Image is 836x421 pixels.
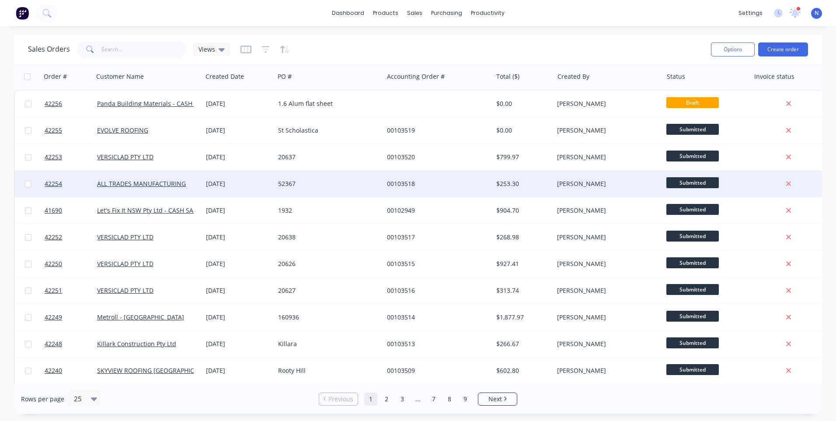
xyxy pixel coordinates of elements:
a: VERSICLAD PTY LTD [97,260,153,268]
div: Created By [557,72,589,81]
span: 42252 [45,233,62,242]
a: 42248 [45,331,97,357]
div: $0.00 [496,99,547,108]
div: Rooty Hill [278,366,375,375]
div: Killara [278,340,375,348]
div: PO # [278,72,292,81]
div: [PERSON_NAME] [557,153,654,161]
div: $1,877.97 [496,313,547,322]
div: 00103516 [387,286,484,295]
span: 42251 [45,286,62,295]
div: Order # [44,72,67,81]
div: 20626 [278,260,375,268]
a: 42240 [45,358,97,384]
ul: Pagination [315,393,521,406]
a: 42249 [45,304,97,330]
div: 00103509 [387,366,484,375]
a: Page 2 [380,393,393,406]
div: [PERSON_NAME] [557,366,654,375]
span: 41690 [45,206,62,215]
span: 42250 [45,260,62,268]
div: purchasing [427,7,467,20]
a: Page 7 [427,393,440,406]
div: $0.00 [496,126,547,135]
span: Submitted [666,337,719,348]
div: 00103513 [387,340,484,348]
div: 00102949 [387,206,484,215]
div: 00103515 [387,260,484,268]
div: 00103519 [387,126,484,135]
span: Submitted [666,364,719,375]
span: 42255 [45,126,62,135]
div: 1.6 Alum flat sheet [278,99,375,108]
a: ALL TRADES MANUFACTURING [97,179,186,188]
a: Next page [478,395,517,403]
div: St Scholastica [278,126,375,135]
div: [DATE] [206,340,271,348]
a: SKYVIEW ROOFING [GEOGRAPHIC_DATA] P/L [97,366,224,375]
a: VERSICLAD PTY LTD [97,233,153,241]
div: $799.97 [496,153,547,161]
a: Panda Building Materials - CASH SALE [97,99,208,108]
div: [DATE] [206,233,271,242]
div: productivity [467,7,509,20]
span: 42253 [45,153,62,161]
div: [PERSON_NAME] [557,99,654,108]
a: dashboard [327,7,369,20]
span: 42248 [45,340,62,348]
span: Views [199,45,215,54]
span: Submitted [666,151,719,161]
span: Submitted [666,284,719,295]
div: $927.41 [496,260,547,268]
div: [PERSON_NAME] [557,233,654,242]
div: sales [403,7,427,20]
a: EVOLVE ROOFING [97,126,148,134]
div: $266.67 [496,340,547,348]
span: Submitted [666,204,719,215]
div: [PERSON_NAME] [557,313,654,322]
span: Next [488,395,502,403]
div: 52367 [278,179,375,188]
span: Submitted [666,231,719,242]
input: Search... [101,41,187,58]
div: 20627 [278,286,375,295]
a: Let's Fix It NSW Pty Ltd - CASH SALE [97,206,200,214]
span: Submitted [666,177,719,188]
a: 42256 [45,91,97,117]
span: Draft [666,97,719,108]
div: [DATE] [206,179,271,188]
div: $313.74 [496,286,547,295]
div: Accounting Order # [387,72,445,81]
div: 160936 [278,313,375,322]
div: [PERSON_NAME] [557,340,654,348]
img: Factory [16,7,29,20]
div: [PERSON_NAME] [557,126,654,135]
span: Rows per page [21,395,64,403]
span: 42256 [45,99,62,108]
div: Status [667,72,685,81]
a: Page 3 [396,393,409,406]
span: Submitted [666,124,719,135]
div: [DATE] [206,206,271,215]
div: [PERSON_NAME] [557,179,654,188]
div: 20637 [278,153,375,161]
div: [DATE] [206,366,271,375]
div: $253.30 [496,179,547,188]
div: Created Date [206,72,244,81]
span: 42240 [45,366,62,375]
div: settings [734,7,767,20]
div: [PERSON_NAME] [557,206,654,215]
span: Submitted [666,257,719,268]
div: [DATE] [206,313,271,322]
div: 00103520 [387,153,484,161]
button: Options [711,42,755,56]
span: 42254 [45,179,62,188]
div: [PERSON_NAME] [557,260,654,268]
span: Previous [328,395,353,403]
h1: Sales Orders [28,45,70,53]
div: [DATE] [206,99,271,108]
span: 42249 [45,313,62,322]
a: Killark Construction Pty Ltd [97,340,176,348]
div: [DATE] [206,286,271,295]
a: Metroll - [GEOGRAPHIC_DATA] [97,313,184,321]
